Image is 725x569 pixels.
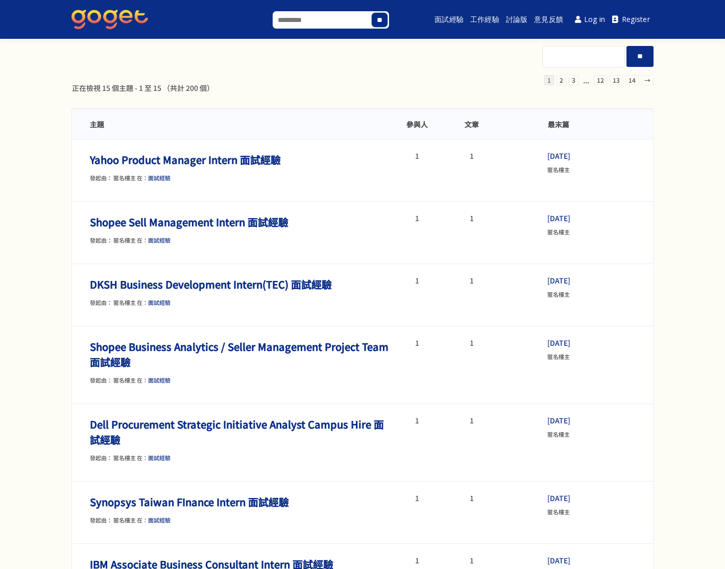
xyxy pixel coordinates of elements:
[547,275,570,286] a: [DATE]
[444,339,499,346] li: 1
[137,454,171,462] span: 在：
[90,277,332,292] a: DKSH Business Development Intern(TEC) 面試經驗
[610,75,623,85] a: 13
[390,417,444,424] li: 1
[444,417,499,424] li: 1
[90,339,389,369] a: Shopee Business Analytics / Seller Management Project Team 面試經驗
[90,494,289,509] a: Synopsys Taiwan FInance Intern 面試經驗
[569,75,578,85] a: 3
[444,557,499,564] li: 1
[444,152,499,159] li: 1
[148,236,171,244] a: 面試經驗
[433,3,465,36] a: 面試經驗
[71,83,214,93] div: 正在檢視 15 個主題 - 1 至 15 （共計 200 個）
[625,75,639,85] a: 14
[90,454,136,462] span: 發起由： 匿名樓主
[469,3,501,36] a: 工作經驗
[137,236,171,244] span: 在：
[571,8,609,31] a: Log in
[444,215,499,222] li: 1
[547,415,570,425] a: [DATE]
[390,557,444,564] li: 1
[148,454,171,462] a: 面試經驗
[557,75,566,85] a: 2
[547,493,570,503] a: [DATE]
[90,516,136,524] span: 發起由： 匿名樓主
[547,151,570,161] a: [DATE]
[547,352,570,361] span: 匿名樓主
[504,3,529,36] a: 討論版
[547,338,570,348] a: [DATE]
[90,152,281,167] a: Yahoo Product Manager Intern 面試經驗
[533,3,565,36] a: 意見反饋
[416,3,654,36] nav: Main menu
[544,75,554,85] span: 1
[148,516,171,524] a: 面試經驗
[444,494,499,502] li: 1
[390,494,444,502] li: 1
[137,376,171,384] span: 在：
[390,339,444,346] li: 1
[547,165,570,174] span: 匿名樓主
[137,298,171,306] span: 在：
[499,120,619,129] li: 最末篇
[90,376,136,384] span: 發起由： 匿名樓主
[547,430,570,438] span: 匿名樓主
[390,152,444,159] li: 1
[148,298,171,306] a: 面試經驗
[581,75,591,85] span: ...
[148,376,171,384] a: 面試經驗
[547,228,570,236] span: 匿名樓主
[90,236,136,244] span: 發起由： 匿名樓主
[547,555,570,565] a: [DATE]
[137,516,171,524] span: 在：
[148,174,171,182] a: 面試經驗
[609,8,654,31] a: Register
[547,213,570,223] a: [DATE]
[90,298,136,306] span: 發起由： 匿名樓主
[390,277,444,284] li: 1
[641,75,654,85] a: →
[547,290,570,298] span: 匿名樓主
[390,215,444,222] li: 1
[90,174,136,182] span: 發起由： 匿名樓主
[444,277,499,284] li: 1
[71,10,148,29] img: GoGet
[137,174,171,182] span: 在：
[547,508,570,516] span: 匿名樓主
[390,120,444,129] li: 參與人
[90,417,384,447] a: Dell Procurement Strategic Initiative Analyst Campus Hire 面試經驗
[444,120,499,129] li: 文章
[90,120,390,129] li: 主題
[594,75,607,85] a: 12
[90,215,288,229] a: Shopee Sell Management Intern 面試經驗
